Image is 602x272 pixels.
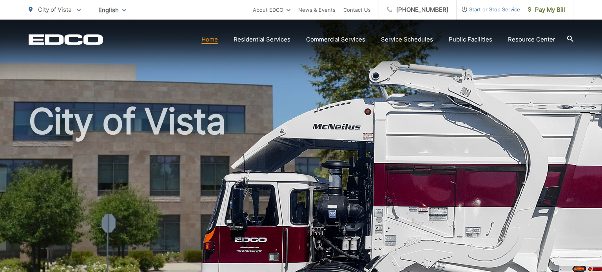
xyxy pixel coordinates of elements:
span: City of Vista [38,6,71,13]
a: Home [201,35,218,44]
a: Residential Services [234,35,290,44]
a: EDCD logo. Return to the homepage. [29,34,103,45]
span: English [92,3,132,17]
a: News & Events [298,5,335,14]
a: Public Facilities [449,35,492,44]
a: Contact Us [343,5,371,14]
a: About EDCO [253,5,290,14]
a: Resource Center [508,35,555,44]
a: Commercial Services [306,35,365,44]
a: Service Schedules [381,35,433,44]
span: Pay My Bill [528,5,565,14]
